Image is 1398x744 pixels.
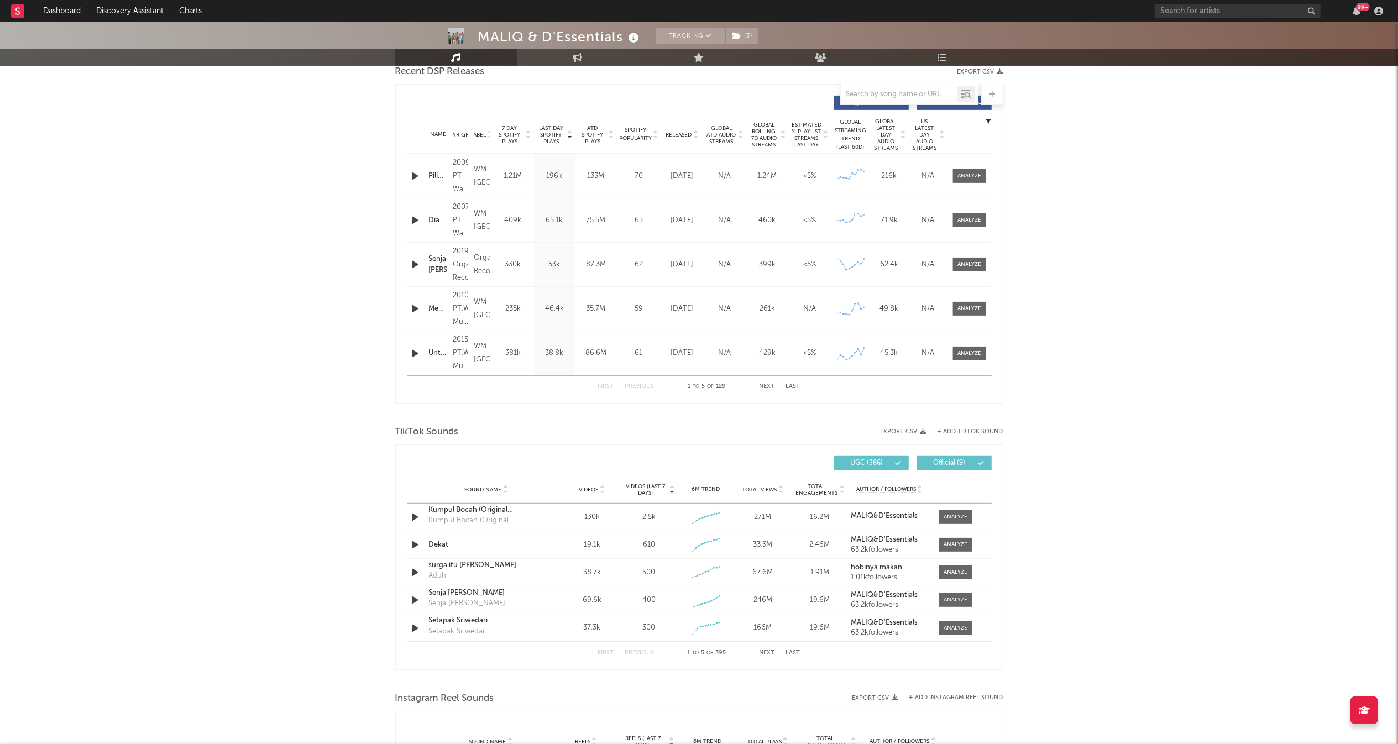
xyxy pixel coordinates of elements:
div: <5% [792,348,829,359]
div: N/A [912,215,945,226]
a: Kumpul Bocah (Original Soundtrack From “JUMBO") [429,505,544,516]
button: Next [760,384,775,390]
div: Global Streaming Trend (Last 60D) [834,118,867,151]
div: 6M Trend [680,485,731,494]
div: N/A [912,259,945,270]
div: 45.3k [873,348,906,359]
button: Last [786,650,800,656]
div: 500 [642,567,655,578]
a: MALIQ&D'Essentials [851,619,928,627]
span: Copyright [441,132,473,138]
span: Recent DSP Releases [395,65,485,78]
div: N/A [706,348,743,359]
div: Kumpul Bocah (Original Soundtrack From “JUMBO") [429,515,544,526]
div: Senja [PERSON_NAME] [429,598,506,609]
button: Export CSV [852,695,898,701]
strong: MALIQ&D'Essentials [851,619,918,626]
div: 19.6M [794,595,845,606]
div: 70 [620,171,658,182]
span: Author / Followers [856,486,916,493]
div: 166M [737,622,788,633]
div: 38.7k [567,567,618,578]
div: Setapak Sriwedari [429,626,488,637]
span: UGC ( 386 ) [841,460,892,467]
a: Pilihanku [429,171,448,182]
div: 1 5 395 [677,647,737,660]
div: 246M [737,595,788,606]
div: [DATE] [664,259,701,270]
a: Dekat [429,539,544,551]
div: Menari [429,303,448,315]
div: Organic Records [474,252,489,278]
div: 53k [537,259,573,270]
div: <5% [792,171,829,182]
div: 2.5k [642,512,656,523]
span: of [707,651,714,656]
div: 271M [737,512,788,523]
div: 35.7M [578,303,614,315]
div: <5% [792,215,829,226]
div: 2.46M [794,539,845,551]
div: + Add Instagram Reel Sound [898,695,1003,701]
div: 71.9k [873,215,906,226]
button: Next [760,650,775,656]
span: Last Day Spotify Plays [537,125,566,145]
div: N/A [706,215,743,226]
div: N/A [792,303,829,315]
span: Total Views [742,486,777,493]
div: 37.3k [567,622,618,633]
span: of [707,384,714,389]
a: MALIQ&D'Essentials [851,591,928,599]
div: 1.01k followers [851,574,928,581]
div: 1.91M [794,567,845,578]
button: Official(9) [917,456,992,470]
div: 330k [495,259,531,270]
input: Search for artists [1155,4,1321,18]
div: Aduh [429,570,447,581]
div: N/A [706,171,743,182]
span: ATD Spotify Plays [578,125,608,145]
div: 19.1k [567,539,618,551]
div: [DATE] [664,303,701,315]
div: WM [GEOGRAPHIC_DATA] [474,296,489,322]
div: 400 [642,595,656,606]
div: 1.24M [749,171,786,182]
span: US Latest Day Audio Streams [912,118,938,151]
span: Videos [579,486,599,493]
div: 130k [567,512,618,523]
div: MALIQ & D'Essentials [478,28,642,46]
div: 19.6M [794,622,845,633]
div: [DATE] [664,215,701,226]
div: 62.4k [873,259,906,270]
div: surga itu [PERSON_NAME] [429,560,544,571]
span: Global ATD Audio Streams [706,125,737,145]
button: UGC(386) [834,456,909,470]
strong: MALIQ&D'Essentials [851,512,918,520]
span: ( 3 ) [725,28,758,44]
div: 62 [620,259,658,270]
div: N/A [706,259,743,270]
div: 261k [749,303,786,315]
strong: MALIQ&D'Essentials [851,536,918,543]
div: 460k [749,215,786,226]
div: WM [GEOGRAPHIC_DATA] [474,163,489,190]
div: Dia [429,215,448,226]
button: First [598,650,614,656]
div: 381k [495,348,531,359]
div: N/A [912,348,945,359]
div: 610 [643,539,655,551]
button: (3) [726,28,758,44]
a: Untitled [429,348,448,359]
div: [DATE] [664,171,701,182]
div: 38.8k [537,348,573,359]
span: TikTok Sounds [395,426,459,439]
span: Total Engagements [794,483,839,496]
div: 67.6M [737,567,788,578]
button: Previous [625,650,655,656]
div: 300 [642,622,655,633]
div: 429k [749,348,786,359]
div: 63.2k followers [851,629,928,637]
